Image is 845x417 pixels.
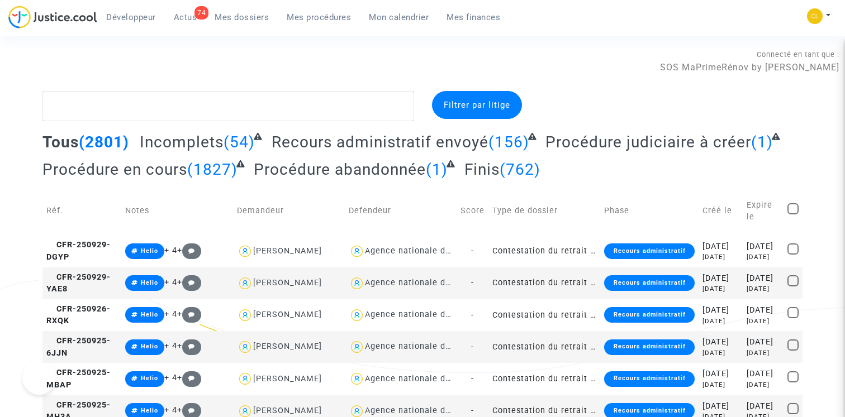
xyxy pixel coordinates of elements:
img: icon-user.svg [237,243,253,260]
span: + [177,373,201,382]
div: Recours administratif [604,275,694,291]
span: + [177,246,201,255]
div: [DATE] [747,348,780,358]
span: Connecté en tant que : [757,50,839,59]
div: Agence nationale de l'habitat [365,246,488,256]
img: icon-user.svg [349,371,365,387]
span: (2801) [79,133,129,151]
div: Agence nationale de l'habitat [365,310,488,319]
span: - [471,342,474,352]
td: Contestation du retrait de [PERSON_NAME] par l'ANAH (mandataire) [488,235,600,267]
div: Agence nationale de l'habitat [365,278,488,287]
div: [PERSON_NAME] [253,310,322,319]
img: jc-logo.svg [8,6,97,28]
div: [DATE] [747,317,780,326]
div: [DATE] [702,348,739,358]
td: Defendeur [345,187,457,235]
span: Helio [141,343,158,350]
a: Mes dossiers [206,9,278,26]
span: Procédure judiciaire à créer [545,133,751,151]
div: Recours administratif [604,307,694,323]
span: Helio [141,311,158,318]
div: [DATE] [702,241,739,253]
span: + 4 [164,341,177,351]
div: Agence nationale de l'habitat [365,374,488,384]
div: [DATE] [702,400,739,413]
div: [PERSON_NAME] [253,374,322,384]
div: [DATE] [702,368,739,380]
span: CFR-250925-6JJN [46,336,111,358]
img: icon-user.svg [349,339,365,355]
span: Helio [141,375,158,382]
span: CFR-250929-DGYP [46,240,111,262]
span: Finis [464,160,500,179]
td: Contestation du retrait de [PERSON_NAME] par l'ANAH (mandataire) [488,299,600,331]
span: CFR-250929-YAE8 [46,272,111,294]
span: CFR-250925-MBAP [46,368,111,390]
span: + 4 [164,373,177,382]
span: (156) [488,133,529,151]
div: [DATE] [702,252,739,262]
td: Notes [121,187,233,235]
span: + 4 [164,405,177,415]
span: Procédure abandonnée [254,160,426,179]
span: Incomplets [140,133,224,151]
td: Contestation du retrait de [PERSON_NAME] par l'ANAH (mandataire) [488,363,600,395]
iframe: Help Scout Beacon - Open [22,361,56,395]
td: Contestation du retrait de [PERSON_NAME] par l'ANAH (mandataire) [488,331,600,363]
td: Score [457,187,488,235]
img: icon-user.svg [237,307,253,323]
a: 74Actus [165,9,206,26]
div: [DATE] [702,380,739,390]
span: (1) [751,133,773,151]
div: [DATE] [747,272,780,285]
div: [DATE] [747,284,780,294]
span: Recours administratif envoyé [272,133,488,151]
span: Mes finances [447,12,500,22]
img: icon-user.svg [237,339,253,355]
img: icon-user.svg [349,243,365,260]
div: [DATE] [702,284,739,294]
span: Helio [141,407,158,414]
span: Filtrer par litige [444,100,510,110]
div: [DATE] [747,304,780,317]
img: icon-user.svg [237,371,253,387]
td: Créé le [699,187,743,235]
div: Agence nationale de l'habitat [365,406,488,415]
span: - [471,278,474,287]
div: [DATE] [747,336,780,348]
a: Développeur [97,9,165,26]
div: [DATE] [747,400,780,413]
div: Recours administratif [604,371,694,387]
div: [DATE] [747,368,780,380]
div: Agence nationale de l'habitat [365,342,488,351]
span: + 4 [164,246,177,255]
span: Mon calendrier [369,12,429,22]
img: icon-user.svg [349,307,365,323]
span: (1) [426,160,448,179]
div: [PERSON_NAME] [253,278,322,287]
span: + [177,405,201,415]
span: - [471,406,474,415]
span: Mes dossiers [215,12,269,22]
a: Mes finances [438,9,509,26]
div: Recours administratif [604,243,694,259]
span: + [177,341,201,351]
div: [PERSON_NAME] [253,406,322,415]
span: Tous [42,133,79,151]
a: Mes procédures [278,9,360,26]
span: Actus [174,12,197,22]
span: Procédure en cours [42,160,187,179]
span: (54) [224,133,255,151]
div: [DATE] [702,304,739,317]
td: Contestation du retrait de [PERSON_NAME] par l'ANAH (mandataire) [488,267,600,299]
div: [PERSON_NAME] [253,246,322,256]
span: - [471,246,474,256]
span: CFR-250926-RXQK [46,304,111,326]
span: (1827) [187,160,238,179]
div: 74 [194,6,208,20]
span: Helio [141,247,158,255]
div: [DATE] [747,241,780,253]
span: + 4 [164,277,177,287]
div: [DATE] [702,317,739,326]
